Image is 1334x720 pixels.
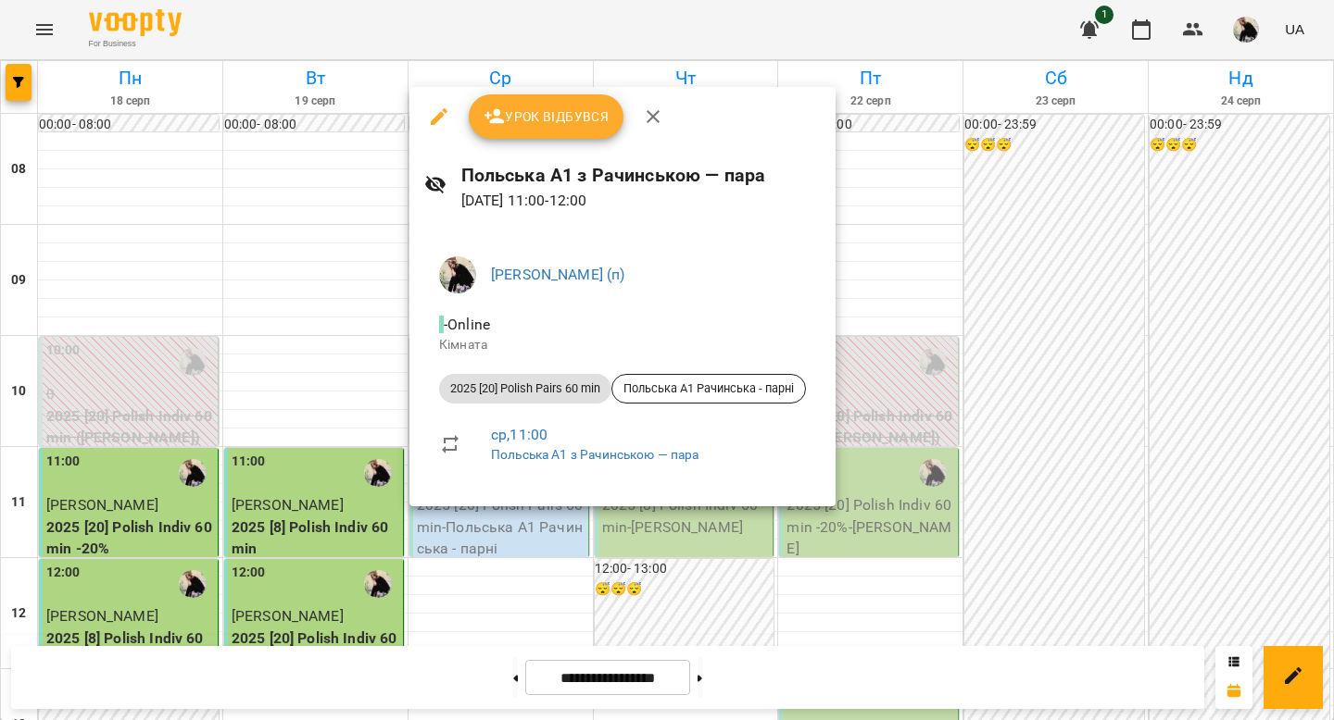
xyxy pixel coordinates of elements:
span: 2025 [20] Polish Pairs 60 min [439,380,611,397]
a: Польська А1 з Рачинською — пара [491,447,699,462]
img: 0c6ed0329b7ca94bd5cec2515854a76a.JPG [439,256,476,293]
div: Польська А1 Рачинська - парні [611,374,806,403]
p: [DATE] 11:00 - 12:00 [461,190,821,212]
a: [PERSON_NAME] (п) [491,266,625,283]
button: Урок відбувся [469,94,624,139]
a: ср , 11:00 [491,426,547,443]
span: Урок відбувся [484,106,610,128]
h6: Польська А1 з Рачинською — пара [461,161,821,190]
span: - Online [439,316,494,333]
p: Кімната [439,336,806,354]
span: Польська А1 Рачинська - парні [612,380,805,397]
